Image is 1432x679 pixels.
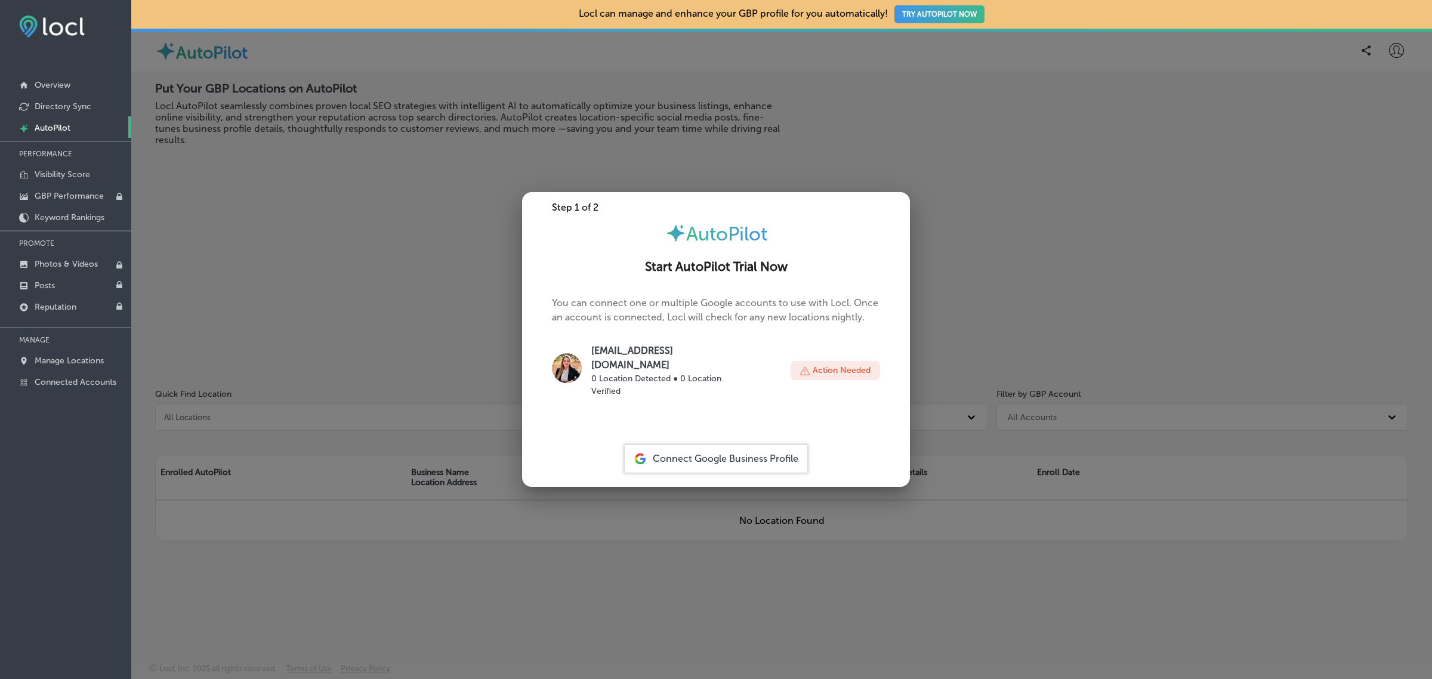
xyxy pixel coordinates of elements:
p: Directory Sync [35,101,91,112]
button: TRY AUTOPILOT NOW [894,5,984,23]
p: [EMAIL_ADDRESS][DOMAIN_NAME] [591,344,743,372]
span: AutoPilot [686,223,767,245]
p: Photos & Videos [35,259,98,269]
h2: Start AutoPilot Trial Now [536,260,896,274]
img: fda3e92497d09a02dc62c9cd864e3231.png [19,16,85,38]
p: Reputation [35,302,76,312]
span: Connect Google Business Profile [653,453,798,464]
img: autopilot-icon [665,223,686,243]
p: Connected Accounts [35,377,116,387]
p: Manage Locations [35,356,104,366]
p: Action Needed [813,364,871,376]
p: 0 Location Detected ● 0 Location Verified [591,372,743,397]
p: Keyword Rankings [35,212,104,223]
p: GBP Performance [35,191,104,201]
div: Step 1 of 2 [522,202,910,213]
p: AutoPilot [35,123,70,133]
p: Overview [35,80,70,90]
p: You can connect one or multiple Google accounts to use with Locl. Once an account is connected, L... [552,296,880,407]
p: Posts [35,280,55,291]
p: Visibility Score [35,169,90,180]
